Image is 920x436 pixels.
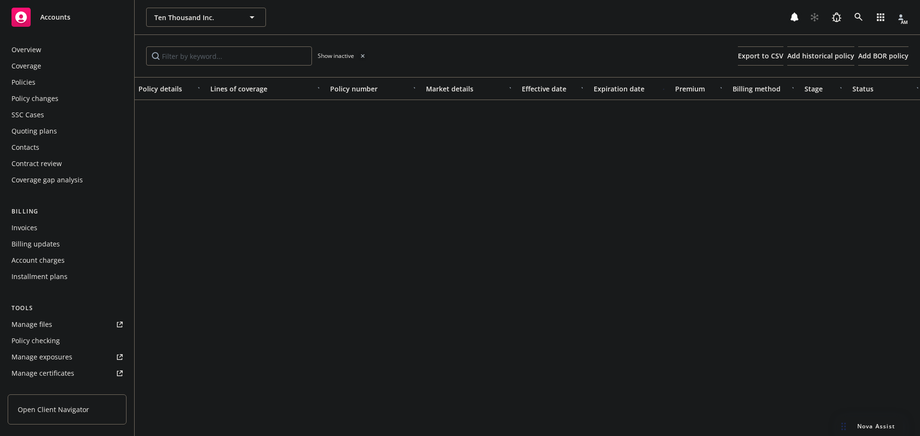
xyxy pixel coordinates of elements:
a: Billing updates [8,236,126,252]
a: Search [849,8,868,27]
div: Lines of coverage [210,84,312,94]
a: Installment plans [8,269,126,284]
div: Policy number [330,84,408,94]
div: Coverage [11,58,41,74]
a: Manage exposures [8,349,126,365]
div: Manage claims [11,382,60,397]
button: Premium [671,77,729,100]
button: Market details [422,77,518,100]
div: Policy details [138,84,192,94]
span: Export to CSV [738,51,783,60]
button: Expiration date [590,77,671,100]
div: Contract review [11,156,62,171]
a: Switch app [871,8,890,27]
div: Status [852,84,911,94]
div: Coverage gap analysis [11,172,83,188]
button: Lines of coverage [207,77,326,100]
div: Account charges [11,253,65,268]
div: Expiration date [594,84,657,94]
div: Contacts [11,140,39,155]
div: Premium [675,84,714,94]
button: Export to CSV [738,46,783,66]
input: Filter by keyword... [146,46,312,66]
div: Billing [8,207,126,216]
a: Accounts [8,4,126,31]
a: Quoting plans [8,123,126,139]
div: Manage files [11,317,52,332]
a: Overview [8,42,126,57]
div: Quoting plans [11,123,57,139]
a: Coverage [8,58,126,74]
div: SSC Cases [11,107,44,123]
span: Accounts [40,13,70,21]
a: Policies [8,75,126,90]
div: Market details [426,84,504,94]
a: Coverage gap analysis [8,172,126,188]
a: Report a Bug [827,8,846,27]
div: Billing method [733,84,786,94]
a: Policy checking [8,333,126,348]
div: Stage [805,84,834,94]
a: Manage files [8,317,126,332]
button: Nova Assist [838,417,903,436]
span: Open Client Navigator [18,404,89,414]
div: Overview [11,42,41,57]
span: Add historical policy [787,51,854,60]
div: Drag to move [838,417,850,436]
button: Policy number [326,77,422,100]
div: Manage exposures [11,349,72,365]
a: Invoices [8,220,126,235]
div: Tools [8,303,126,313]
button: Add historical policy [787,46,854,66]
button: Policy details [135,77,207,100]
a: Start snowing [805,8,824,27]
div: Manage certificates [11,366,74,381]
span: Ten Thousand Inc. [154,12,237,22]
a: Policy changes [8,91,126,106]
button: Effective date [518,77,590,100]
button: Billing method [729,77,801,100]
div: Policies [11,75,35,90]
span: Add BOR policy [858,51,908,60]
button: Add BOR policy [858,46,908,66]
div: Policy changes [11,91,58,106]
span: Show inactive [318,52,354,60]
div: Invoices [11,220,37,235]
div: Installment plans [11,269,68,284]
button: Ten Thousand Inc. [146,8,266,27]
a: Manage claims [8,382,126,397]
a: SSC Cases [8,107,126,123]
div: Billing updates [11,236,60,252]
button: Stage [801,77,849,100]
a: Contract review [8,156,126,171]
a: Account charges [8,253,126,268]
div: Effective date [522,84,575,94]
a: Contacts [8,140,126,155]
span: Nova Assist [857,422,895,430]
div: Policy checking [11,333,60,348]
a: Manage certificates [8,366,126,381]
